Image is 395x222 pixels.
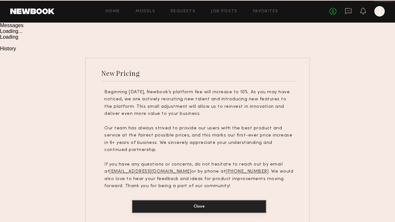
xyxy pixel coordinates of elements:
[106,9,120,14] a: Home
[101,69,140,77] div: New Pricing
[253,9,278,14] a: Favorites
[104,89,294,118] p: Beginning [DATE], Newbook’s platform fee will increase to 10%. As you may have noticed, we are ac...
[104,125,294,154] p: Our team has always strived to provide our users with the best product and service at the fairest...
[374,6,385,16] a: J
[226,169,268,174] u: [PHONE_NUMBER]
[171,9,195,14] a: Requests
[136,9,155,14] a: Models
[211,9,238,14] a: Job Posts
[132,200,266,213] button: Close
[109,169,191,174] u: [EMAIL_ADDRESS][DOMAIN_NAME]
[104,161,294,190] p: If you have any questions or concerns, do not hesitate to reach out by email at or by phone at . ...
